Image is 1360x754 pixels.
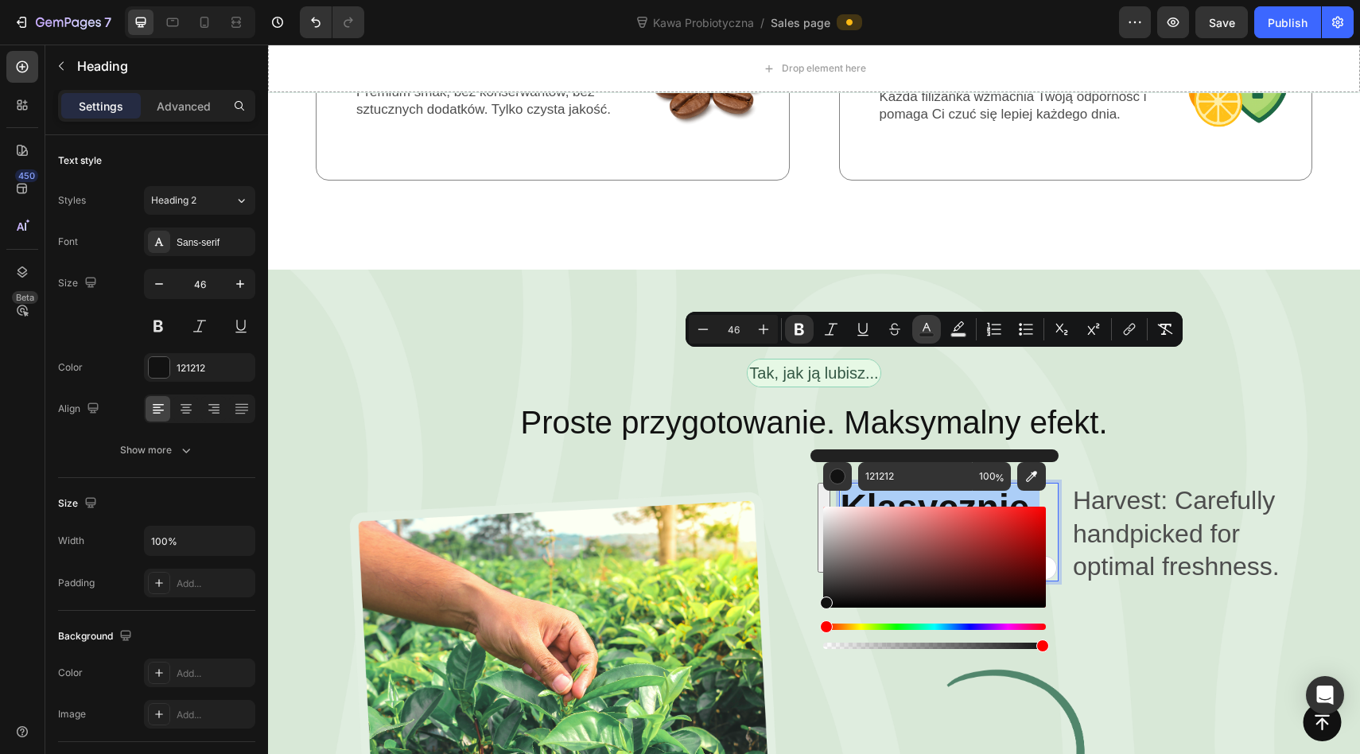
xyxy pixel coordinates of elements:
button: Heading 2 [144,186,255,215]
span: / [760,14,764,31]
div: 450 [15,169,38,182]
p: Settings [79,98,123,115]
input: Auto [145,527,255,555]
input: E.g FFFFFF [858,462,973,491]
div: Beta [12,291,38,304]
button: 7 [6,6,119,38]
div: Sans-serif [177,235,251,250]
div: Publish [1268,14,1308,31]
div: Hue [823,624,1046,630]
div: Color [58,666,83,680]
div: Open Intercom Messenger [1306,676,1344,714]
button: Publish [1254,6,1321,38]
div: Rich Text Editor. Editing area: main [480,315,612,342]
span: Save [1209,16,1235,29]
h2: To enrich screen reader interactions, please activate Accessibility in Grammarly extension settings [571,438,791,537]
p: Advanced [157,98,211,115]
div: Font [58,235,78,249]
div: Image [58,707,86,721]
div: Padding [58,576,95,590]
iframe: To enrich screen reader interactions, please activate Accessibility in Grammarly extension settings [268,45,1360,754]
strong: Klasycznie w kubku [573,442,762,531]
div: Background [58,626,135,647]
div: Add... [177,667,251,681]
p: 7 [104,13,111,32]
div: Color [58,360,83,375]
h2: Rich Text Editor. Editing area: main [48,356,1044,400]
span: Kawa Probiotyczna [650,14,757,31]
p: Tak, jak ją lubisz... [481,317,610,340]
div: Styles [58,193,86,208]
div: Editor contextual toolbar [686,312,1183,347]
span: % [995,469,1004,487]
div: Align [58,398,103,420]
div: Show more [120,442,194,458]
div: Width [58,534,84,548]
div: Add... [177,708,251,722]
p: Heading [77,56,249,76]
div: Undo/Redo [300,6,364,38]
div: 121212 [177,361,251,375]
div: Add... [177,577,251,591]
div: Text style [58,154,102,168]
div: Size [58,493,100,515]
span: Heading 2 [151,193,196,208]
p: Proste przygotowanie. Maksymalny efekt. [49,357,1043,398]
button: Save [1195,6,1248,38]
div: Size [58,273,100,294]
span: Sales page [771,14,830,31]
button: Show more [58,436,255,464]
p: Harvest: Carefully handpicked for optimal freshness. [805,440,1022,539]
